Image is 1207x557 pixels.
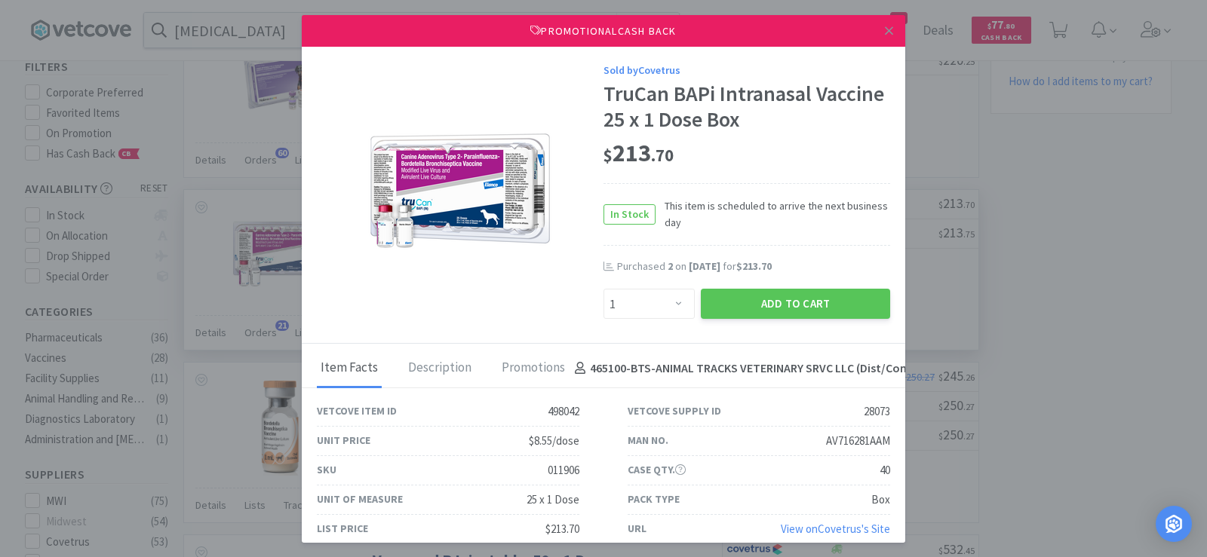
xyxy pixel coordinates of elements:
[404,350,475,387] div: Description
[871,491,890,509] div: Box
[656,197,890,231] span: This item is scheduled to arrive the next business day
[317,432,370,448] div: Unit Price
[668,259,673,273] span: 2
[498,350,569,387] div: Promotions
[317,350,382,387] div: Item Facts
[628,432,668,448] div: Man No.
[317,520,368,537] div: List Price
[603,81,890,132] div: TruCan BAPi Intranasal Vaccine 25 x 1 Dose Box
[529,432,579,450] div: $8.55/dose
[603,138,674,168] span: 213
[548,402,579,421] div: 498042
[781,522,890,536] a: View onCovetrus's Site
[603,145,613,166] span: $
[366,96,554,285] img: 6802f498dad94408a9365d6d12f783a0_28073.png
[864,402,890,421] div: 28073
[628,402,721,419] div: Vetcove Supply ID
[527,491,579,509] div: 25 x 1 Dose
[545,520,579,538] div: $213.70
[302,15,905,47] div: Promotional Cash Back
[317,491,403,507] div: Unit of Measure
[569,359,921,378] h4: 465100-BTS - ANIMAL TRACKS VETERINARY SRVC LLC (Dist/Comp)
[548,461,579,479] div: 011906
[628,491,680,507] div: Pack Type
[628,520,646,537] div: URL
[617,259,890,274] div: Purchased on for
[736,259,772,273] span: $213.70
[628,461,686,478] div: Case Qty.
[701,289,890,319] button: Add to Cart
[317,402,397,419] div: Vetcove Item ID
[603,62,890,78] div: Sold by Covetrus
[317,461,336,478] div: SKU
[651,145,674,166] span: . 70
[826,432,890,450] div: AV716281AAM
[689,259,720,273] span: [DATE]
[1156,506,1192,542] div: Open Intercom Messenger
[604,205,655,224] span: In Stock
[880,461,890,479] div: 40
